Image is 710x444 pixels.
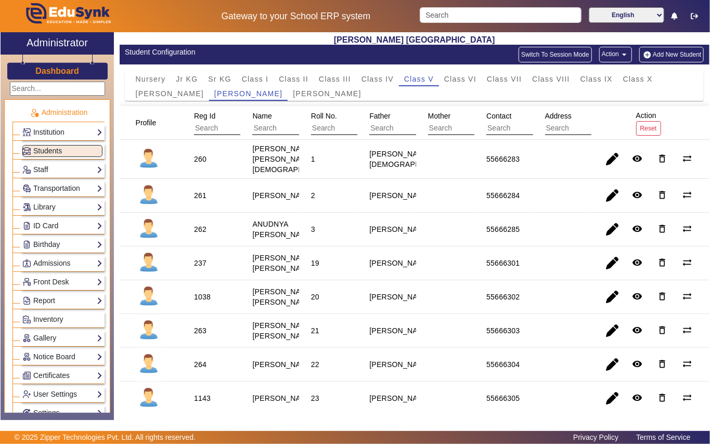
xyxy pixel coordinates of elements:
[366,107,475,139] div: Father
[631,430,695,444] a: Terms of Service
[252,321,314,340] staff-with-status: [PERSON_NAME] [PERSON_NAME]
[311,154,315,164] div: 1
[252,191,314,200] staff-with-status: [PERSON_NAME]
[486,122,579,135] input: Search
[194,258,206,268] div: 237
[136,90,204,97] span: [PERSON_NAME]
[532,75,570,83] span: Class VIII
[311,292,319,302] div: 20
[120,35,709,45] h2: [PERSON_NAME] [GEOGRAPHIC_DATA]
[214,90,282,97] span: [PERSON_NAME]
[682,393,692,403] mat-icon: sync_alt
[369,325,431,336] div: [PERSON_NAME]
[369,112,390,120] span: Father
[636,121,661,135] button: Reset
[208,75,231,83] span: Sr KG
[369,292,431,302] div: [PERSON_NAME]
[136,119,157,127] span: Profile
[545,112,572,120] span: Address
[486,359,520,370] div: 55666304
[632,393,642,403] mat-icon: remove_red_eye
[486,154,520,164] div: 55666283
[125,47,409,58] div: Student Configuration
[632,106,665,139] div: Action
[252,254,314,272] staff-with-status: [PERSON_NAME] [PERSON_NAME]
[22,314,102,325] a: Inventory
[136,351,162,377] img: profile.png
[369,359,431,370] div: [PERSON_NAME]
[136,182,162,208] img: profile.png
[519,47,592,62] button: Switch To Session Mode
[311,393,319,403] div: 23
[642,50,653,59] img: add-new-student.png
[279,75,308,83] span: Class II
[486,292,520,302] div: 55666302
[486,393,520,403] div: 55666305
[486,190,520,201] div: 55666284
[194,292,211,302] div: 1038
[311,258,319,268] div: 19
[194,359,206,370] div: 264
[369,122,462,135] input: Search
[657,257,667,268] mat-icon: delete_outline
[10,82,105,96] input: Search...
[33,315,63,323] span: Inventory
[190,107,300,139] div: Reg Id
[682,257,692,268] mat-icon: sync_alt
[194,325,206,336] div: 263
[252,220,314,239] staff-with-status: ANUDNYA [PERSON_NAME]
[136,250,162,276] img: profile.png
[632,257,642,268] mat-icon: remove_red_eye
[319,75,351,83] span: Class III
[194,224,206,234] div: 262
[487,75,522,83] span: Class VII
[632,190,642,200] mat-icon: remove_red_eye
[132,113,170,132] div: Profile
[682,291,692,302] mat-icon: sync_alt
[136,284,162,310] img: profile.png
[428,122,521,135] input: Search
[619,49,629,60] mat-icon: arrow_drop_down
[657,291,667,302] mat-icon: delete_outline
[30,108,39,117] img: Administration.png
[682,325,692,335] mat-icon: sync_alt
[486,224,520,234] div: 55666285
[424,107,534,139] div: Mother
[369,190,431,201] div: [PERSON_NAME]
[35,66,79,76] h3: Dashboard
[568,430,624,444] a: Privacy Policy
[252,122,345,135] input: Search
[136,216,162,242] img: profile.png
[420,7,582,23] input: Search
[682,153,692,164] mat-icon: sync_alt
[194,112,215,120] span: Reg Id
[311,325,319,336] div: 21
[444,75,476,83] span: Class VI
[242,75,269,83] span: Class I
[369,224,431,234] div: [PERSON_NAME]
[23,147,31,155] img: Students.png
[12,107,105,118] p: Administration
[307,107,417,139] div: Roll No.
[632,291,642,302] mat-icon: remove_red_eye
[541,107,651,139] div: Address
[657,190,667,200] mat-icon: delete_outline
[252,145,336,174] staff-with-status: [PERSON_NAME] [PERSON_NAME][DEMOGRAPHIC_DATA]
[657,224,667,234] mat-icon: delete_outline
[136,75,166,83] span: Nursery
[1,32,114,55] a: Administrator
[486,112,511,120] span: Contact
[657,359,667,369] mat-icon: delete_outline
[486,325,520,336] div: 55666303
[252,360,314,369] staff-with-status: [PERSON_NAME]
[580,75,613,83] span: Class IX
[545,122,638,135] input: Search
[404,75,434,83] span: Class V
[682,190,692,200] mat-icon: sync_alt
[33,147,62,155] span: Students
[632,224,642,234] mat-icon: remove_red_eye
[252,288,314,306] staff-with-status: [PERSON_NAME] [PERSON_NAME]
[657,153,667,164] mat-icon: delete_outline
[311,224,315,234] div: 3
[632,153,642,164] mat-icon: remove_red_eye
